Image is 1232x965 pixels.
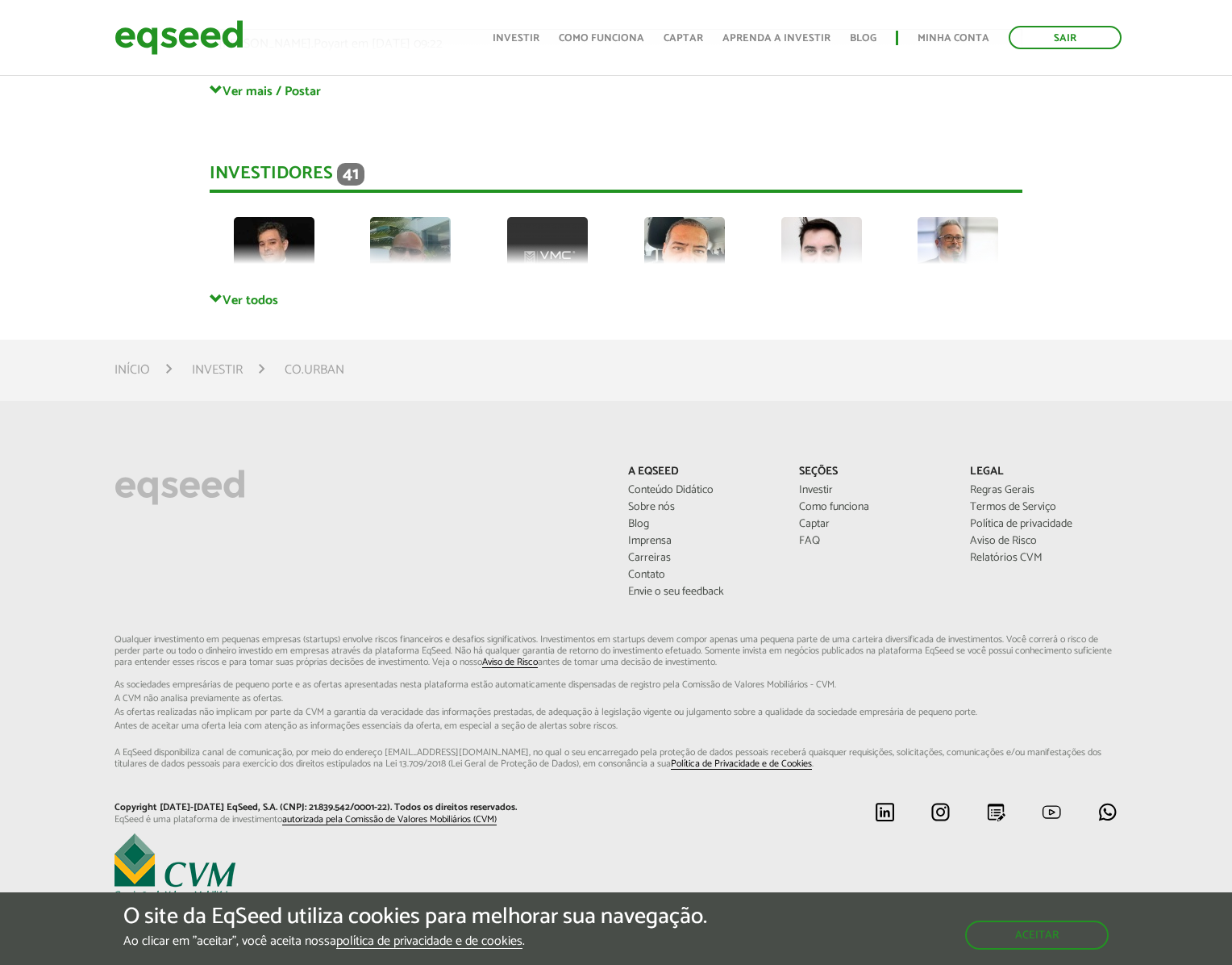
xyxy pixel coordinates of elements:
[781,217,862,298] img: picture-127253-1741784569.jpg
[799,485,946,496] a: Investir
[210,163,1023,193] div: Investidores
[114,833,235,898] img: EqSeed é uma plataforma de investimento autorizada pela Comissão de Valores Mobiliários (CVM)
[336,935,522,949] a: política de privacidade e de cookies
[799,466,946,479] p: Seções
[123,904,707,929] h5: O site da EqSeed utiliza cookies para melhorar sua navegação.
[493,33,539,44] a: Investir
[628,553,775,564] a: Carreiras
[970,502,1117,513] a: Termos de Serviço
[210,292,1023,307] a: Ver todos
[970,519,1117,530] a: Política de privacidade
[799,536,946,547] a: FAQ
[285,359,344,381] li: Co.Urban
[507,217,588,298] img: picture-100036-1732821753.png
[628,485,775,496] a: Conteúdo Didático
[114,16,243,59] img: EqSeed
[986,802,1006,822] img: blog.svg
[671,759,812,770] a: Política de Privacidade e de Cookies
[970,536,1117,547] a: Aviso de Risco
[114,680,1117,690] span: As sociedades empresárias de pequeno porte e as ofertas apresentadas nesta plataforma estão aut...
[918,217,998,298] img: picture-112313-1743624016.jpg
[628,536,775,547] a: Imprensa
[559,33,644,44] a: Como funciona
[799,519,946,530] a: Captar
[114,634,1117,771] p: Qualquer investimento em pequenas empresas (startups) envolve riscos financeiros e desafios signi...
[1097,802,1118,822] img: whatsapp.svg
[930,802,951,822] img: instagram.svg
[282,815,497,825] a: autorizada pela Comissão de Valores Mobiliários (CVM)
[628,502,775,513] a: Sobre nós
[850,33,876,44] a: Blog
[114,364,150,377] a: Início
[192,364,243,377] a: Investir
[482,658,538,668] a: Aviso de Risco
[628,587,775,598] a: Envie o seu feedback
[628,519,775,530] a: Blog
[1009,26,1122,49] a: Sair
[965,921,1109,950] button: Aceitar
[114,708,1117,717] span: As ofertas realizadas não implicam por parte da CVM a garantia da veracidade das informações p...
[114,814,604,825] p: EqSeed é uma plataforma de investimento
[970,553,1117,564] a: Relatórios CVM
[337,163,364,186] span: 41
[918,33,989,44] a: Minha conta
[114,802,604,813] p: Copyright [DATE]-[DATE] EqSeed, S.A. (CNPJ: 21.839.542/0001-22). Todos os direitos reservados.
[114,466,245,509] img: EqSeed Logo
[875,802,895,822] img: linkedin.svg
[1042,802,1062,822] img: youtube.svg
[114,721,1117,731] span: Antes de aceitar uma oferta leia com atenção as informações essenciais da oferta, em especial...
[799,502,946,513] a: Como funciona
[114,694,1117,704] span: A CVM não analisa previamente as ofertas.
[234,217,314,298] img: picture-59196-1554917141.jpg
[210,83,1023,98] a: Ver mais / Postar
[123,934,707,949] p: Ao clicar em "aceitar", você aceita nossa .
[628,466,775,479] p: A EqSeed
[644,217,725,298] img: picture-110967-1726002930.jpg
[970,466,1117,479] p: Legal
[722,33,830,44] a: Aprenda a investir
[628,570,775,581] a: Contato
[970,485,1117,496] a: Regras Gerais
[370,217,451,298] img: picture-39313-1481646781.jpg
[664,33,703,44] a: Captar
